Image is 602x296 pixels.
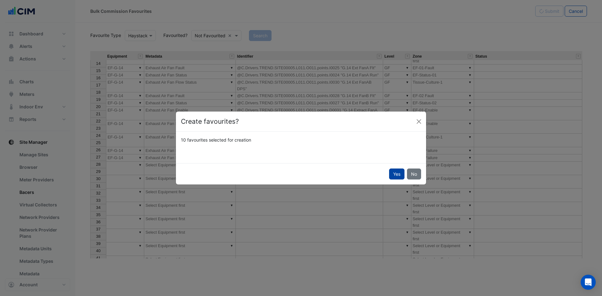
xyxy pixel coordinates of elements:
[407,169,421,179] button: No
[389,169,404,179] button: Yes
[414,117,424,126] button: Close
[581,275,596,290] div: Open Intercom Messenger
[181,117,239,127] h4: Create favourites?
[177,137,425,143] div: 10 favourites selected for creation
